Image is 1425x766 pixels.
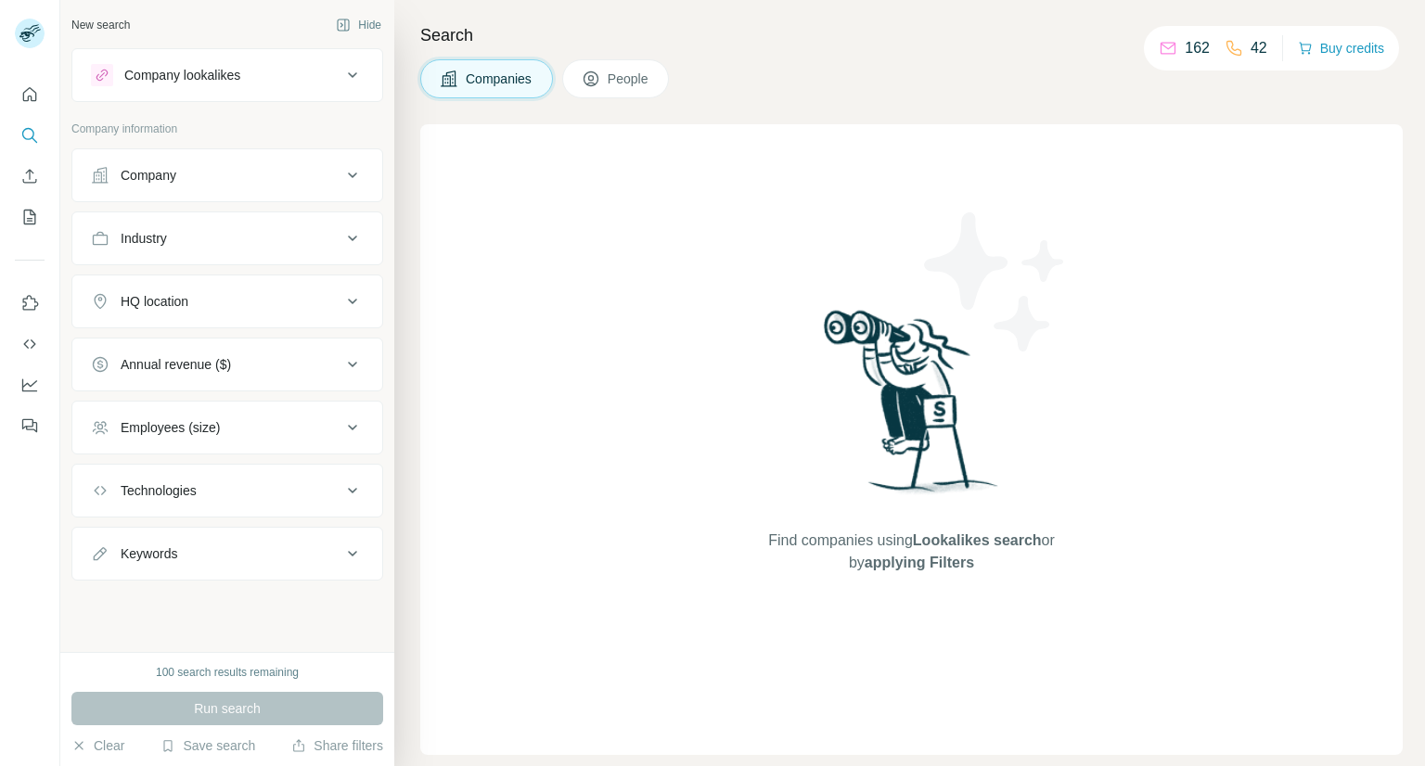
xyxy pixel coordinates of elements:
p: 42 [1251,37,1267,59]
div: Employees (size) [121,418,220,437]
div: HQ location [121,292,188,311]
button: Use Surfe API [15,327,45,361]
div: New search [71,17,130,33]
button: HQ location [72,279,382,324]
img: Surfe Illustration - Stars [912,198,1079,365]
img: Surfe Illustration - Woman searching with binoculars [815,305,1008,512]
div: Company lookalikes [124,66,240,84]
button: Industry [72,216,382,261]
span: Companies [466,70,533,88]
button: Company [72,153,382,198]
button: Enrich CSV [15,160,45,193]
span: Lookalikes search [913,532,1042,548]
button: Annual revenue ($) [72,342,382,387]
button: Technologies [72,468,382,513]
button: Save search [160,736,255,755]
h4: Search [420,22,1403,48]
p: 162 [1185,37,1210,59]
div: Technologies [121,481,197,500]
button: Company lookalikes [72,53,382,97]
button: Feedback [15,409,45,442]
button: Search [15,119,45,152]
button: Use Surfe on LinkedIn [15,287,45,320]
p: Company information [71,121,383,137]
button: Clear [71,736,124,755]
button: Hide [323,11,394,39]
span: applying Filters [865,555,974,570]
button: Employees (size) [72,405,382,450]
button: Share filters [291,736,383,755]
button: Buy credits [1298,35,1384,61]
div: Industry [121,229,167,248]
button: My lists [15,200,45,234]
span: People [608,70,650,88]
div: 100 search results remaining [156,664,299,681]
button: Quick start [15,78,45,111]
div: Keywords [121,544,177,563]
div: Annual revenue ($) [121,355,231,374]
button: Keywords [72,531,382,576]
span: Find companies using or by [763,530,1059,574]
div: Company [121,166,176,185]
button: Dashboard [15,368,45,402]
